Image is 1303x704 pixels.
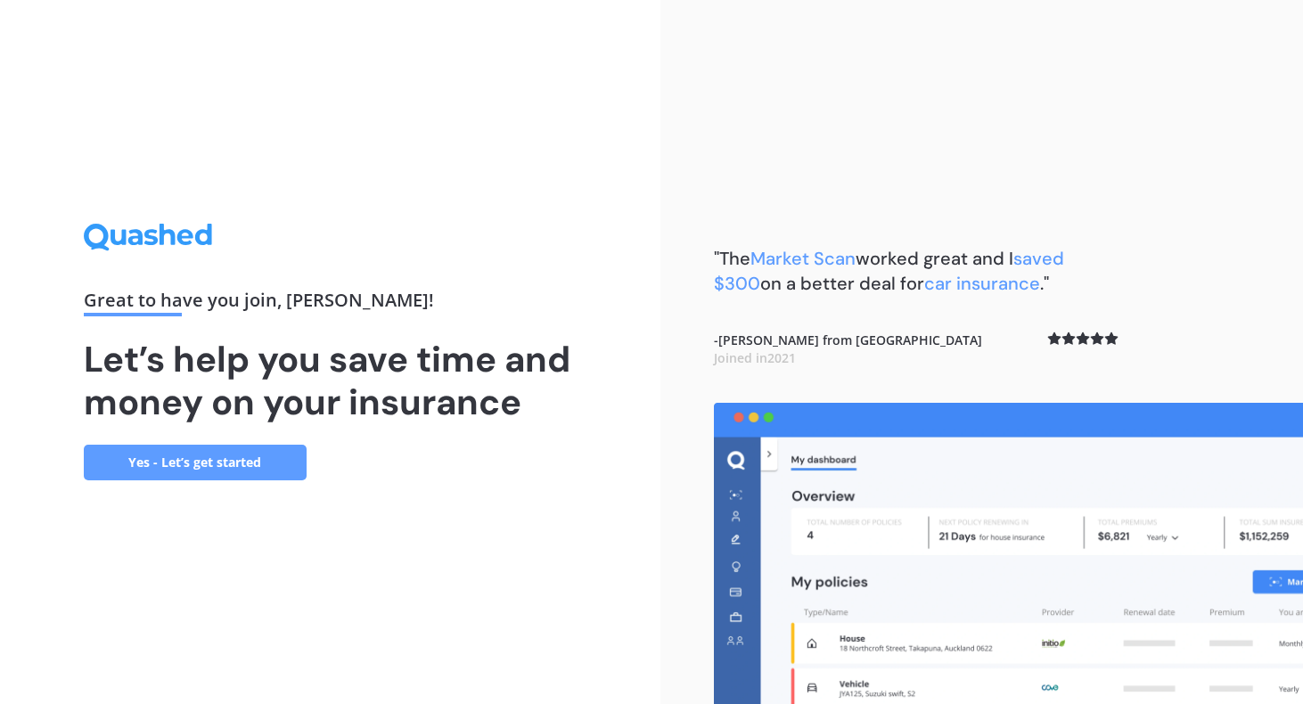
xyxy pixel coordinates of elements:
[714,349,796,366] span: Joined in 2021
[750,247,856,270] span: Market Scan
[84,291,578,316] div: Great to have you join , [PERSON_NAME] !
[84,445,307,480] a: Yes - Let’s get started
[714,332,982,366] b: - [PERSON_NAME] from [GEOGRAPHIC_DATA]
[84,338,578,423] h1: Let’s help you save time and money on your insurance
[714,403,1303,704] img: dashboard.webp
[714,247,1064,295] span: saved $300
[714,247,1064,295] b: "The worked great and I on a better deal for ."
[924,272,1040,295] span: car insurance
